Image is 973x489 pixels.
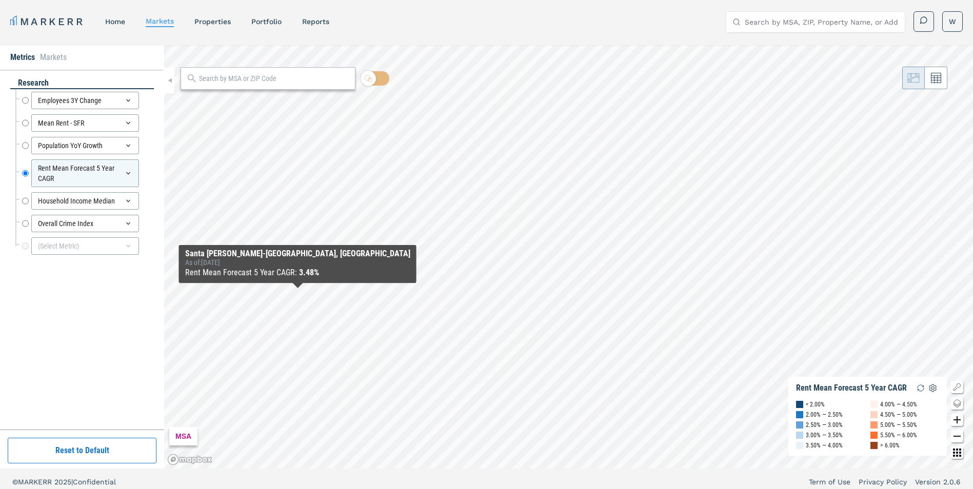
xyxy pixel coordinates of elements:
[164,45,973,468] canvas: Map
[31,192,139,210] div: Household Income Median
[105,17,125,26] a: home
[251,17,282,26] a: Portfolio
[31,237,139,255] div: (Select Metric)
[8,438,156,463] button: Reset to Default
[880,410,917,420] div: 4.50% — 5.00%
[942,11,963,32] button: W
[302,17,329,26] a: reports
[194,17,231,26] a: properties
[185,249,410,258] div: Santa [PERSON_NAME]-[GEOGRAPHIC_DATA], [GEOGRAPHIC_DATA]
[809,477,850,487] a: Term of Use
[880,440,900,451] div: > 6.00%
[31,137,139,154] div: Population YoY Growth
[185,258,410,267] div: As of : [DATE]
[806,399,825,410] div: < 2.00%
[951,414,963,426] button: Zoom in map button
[18,478,54,486] span: MARKERR
[880,420,917,430] div: 5.00% — 5.50%
[31,215,139,232] div: Overall Crime Index
[949,16,956,27] span: W
[796,383,907,393] div: Rent Mean Forecast 5 Year CAGR
[915,477,961,487] a: Version 2.0.6
[10,77,154,89] div: research
[31,114,139,132] div: Mean Rent - SFR
[185,267,410,279] div: Rent Mean Forecast 5 Year CAGR :
[299,268,319,277] b: 3.48%
[951,446,963,459] button: Other options map button
[806,410,843,420] div: 2.00% — 2.50%
[880,430,917,440] div: 5.50% — 6.00%
[880,399,917,410] div: 4.00% — 4.50%
[859,477,907,487] a: Privacy Policy
[169,427,197,445] div: MSA
[806,430,843,440] div: 3.00% — 3.50%
[54,478,73,486] span: 2025 |
[951,381,963,393] button: Show/Hide Legend Map Button
[915,382,927,394] img: Reload Legend
[745,12,899,32] input: Search by MSA, ZIP, Property Name, or Address
[31,159,139,187] div: Rent Mean Forecast 5 Year CAGR
[10,14,85,29] a: MARKERR
[73,478,116,486] span: Confidential
[806,440,843,451] div: 3.50% — 4.00%
[199,73,350,84] input: Search by MSA or ZIP Code
[806,420,843,430] div: 2.50% — 3.00%
[40,51,67,64] li: Markets
[951,430,963,442] button: Zoom out map button
[146,17,174,25] a: markets
[12,478,18,486] span: ©
[185,249,410,279] div: Map Tooltip Content
[927,382,939,394] img: Settings
[31,92,139,109] div: Employees 3Y Change
[10,51,35,64] li: Metrics
[167,454,212,465] a: Mapbox logo
[951,397,963,410] button: Change style map button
